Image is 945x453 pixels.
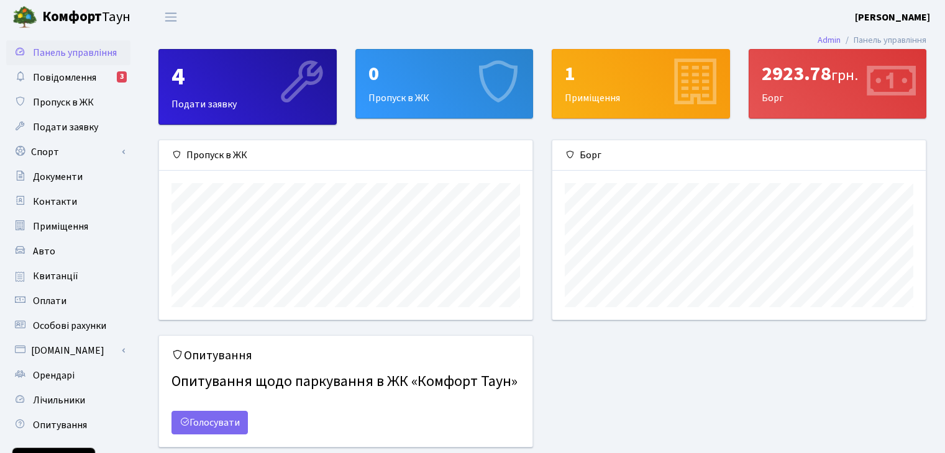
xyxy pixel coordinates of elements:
span: Лічильники [33,393,85,407]
a: Панель управління [6,40,130,65]
h5: Опитування [171,348,520,363]
span: грн. [831,65,858,86]
span: Приміщення [33,220,88,233]
a: Admin [818,34,841,47]
a: Контакти [6,189,130,214]
li: Панель управління [841,34,926,47]
a: Опитування [6,413,130,437]
b: Комфорт [42,7,102,27]
span: Орендарі [33,369,75,382]
span: Пропуск в ЖК [33,96,94,109]
span: Повідомлення [33,71,96,84]
div: Приміщення [552,50,729,118]
span: Панель управління [33,46,117,60]
a: Голосувати [171,411,248,434]
span: Таун [42,7,130,28]
img: logo.png [12,5,37,30]
span: Особові рахунки [33,319,106,333]
nav: breadcrumb [799,27,945,53]
div: Пропуск в ЖК [159,140,532,171]
div: 1 [565,62,717,86]
div: Борг [552,140,926,171]
a: Особові рахунки [6,313,130,338]
a: Документи [6,164,130,189]
a: Повідомлення3 [6,65,130,90]
div: 3 [117,71,127,83]
span: Документи [33,170,83,184]
a: [PERSON_NAME] [855,10,930,25]
span: Авто [33,244,55,258]
button: Переключити навігацію [155,7,186,27]
a: 1Приміщення [552,49,730,119]
span: Подати заявку [33,120,98,134]
a: Спорт [6,140,130,164]
b: [PERSON_NAME] [855,11,930,24]
div: Подати заявку [159,50,336,124]
a: Квитанції [6,264,130,289]
div: 0 [368,62,521,86]
a: 4Подати заявку [158,49,337,125]
a: Орендарі [6,363,130,388]
span: Контакти [33,195,77,209]
div: 2923.78 [762,62,914,86]
span: Опитування [33,418,87,432]
a: 0Пропуск в ЖК [355,49,534,119]
a: Приміщення [6,214,130,239]
a: Оплати [6,289,130,313]
a: [DOMAIN_NAME] [6,338,130,363]
div: Пропуск в ЖК [356,50,533,118]
span: Квитанції [33,269,78,283]
a: Лічильники [6,388,130,413]
div: 4 [171,62,324,92]
a: Пропуск в ЖК [6,90,130,115]
span: Оплати [33,294,66,308]
a: Подати заявку [6,115,130,140]
a: Авто [6,239,130,264]
div: Борг [749,50,926,118]
h4: Опитування щодо паркування в ЖК «Комфорт Таун» [171,368,520,396]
